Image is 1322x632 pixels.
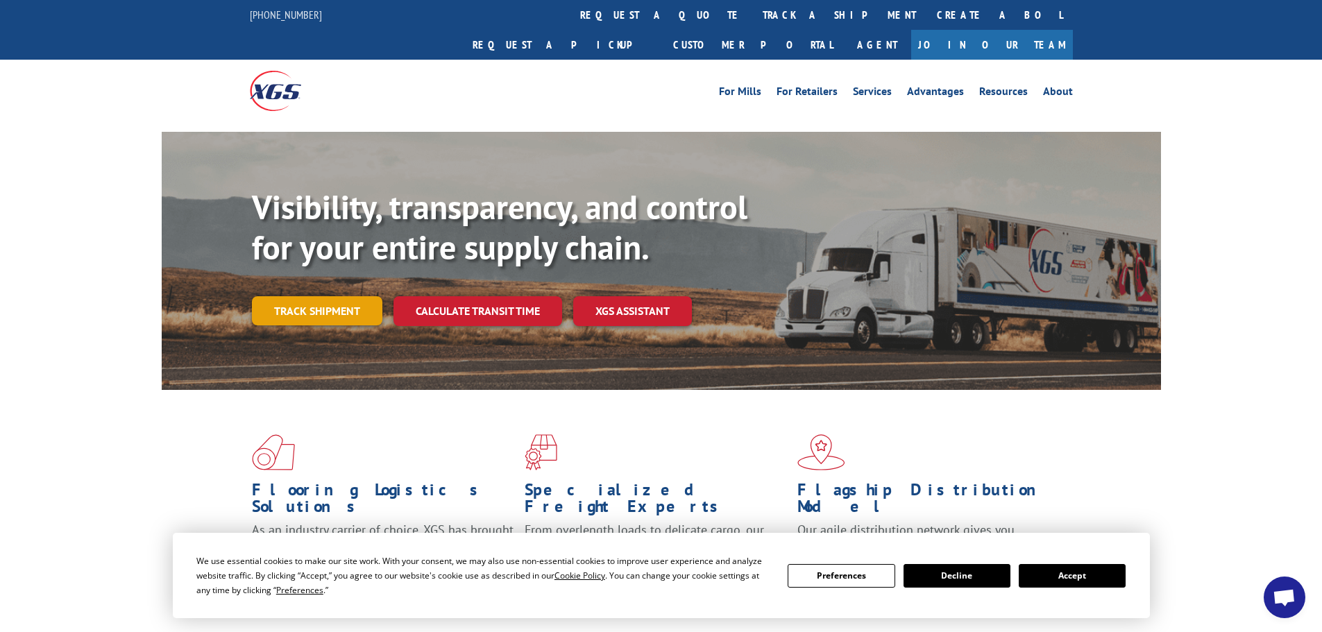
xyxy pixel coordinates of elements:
a: Services [853,86,892,101]
span: Cookie Policy [554,570,605,581]
a: Advantages [907,86,964,101]
h1: Flagship Distribution Model [797,481,1060,522]
a: For Mills [719,86,761,101]
h1: Specialized Freight Experts [525,481,787,522]
button: Accept [1019,564,1126,588]
a: Join Our Team [911,30,1073,60]
a: About [1043,86,1073,101]
span: Preferences [276,584,323,596]
a: Agent [843,30,911,60]
img: xgs-icon-total-supply-chain-intelligence-red [252,434,295,470]
a: Resources [979,86,1028,101]
span: As an industry carrier of choice, XGS has brought innovation and dedication to flooring logistics... [252,522,514,571]
a: Request a pickup [462,30,663,60]
a: For Retailers [777,86,838,101]
div: Open chat [1264,577,1305,618]
p: From overlength loads to delicate cargo, our experienced staff knows the best way to move your fr... [525,522,787,583]
a: Calculate transit time [393,296,562,326]
div: We use essential cookies to make our site work. With your consent, we may also use non-essential ... [196,554,771,597]
div: Cookie Consent Prompt [173,533,1150,618]
b: Visibility, transparency, and control for your entire supply chain. [252,185,747,268]
button: Decline [904,564,1010,588]
a: [PHONE_NUMBER] [250,8,322,22]
a: Track shipment [252,296,382,325]
button: Preferences [788,564,895,588]
img: xgs-icon-focused-on-flooring-red [525,434,557,470]
h1: Flooring Logistics Solutions [252,481,514,522]
a: XGS ASSISTANT [573,296,692,326]
a: Customer Portal [663,30,843,60]
span: Our agile distribution network gives you nationwide inventory management on demand. [797,522,1053,554]
img: xgs-icon-flagship-distribution-model-red [797,434,845,470]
